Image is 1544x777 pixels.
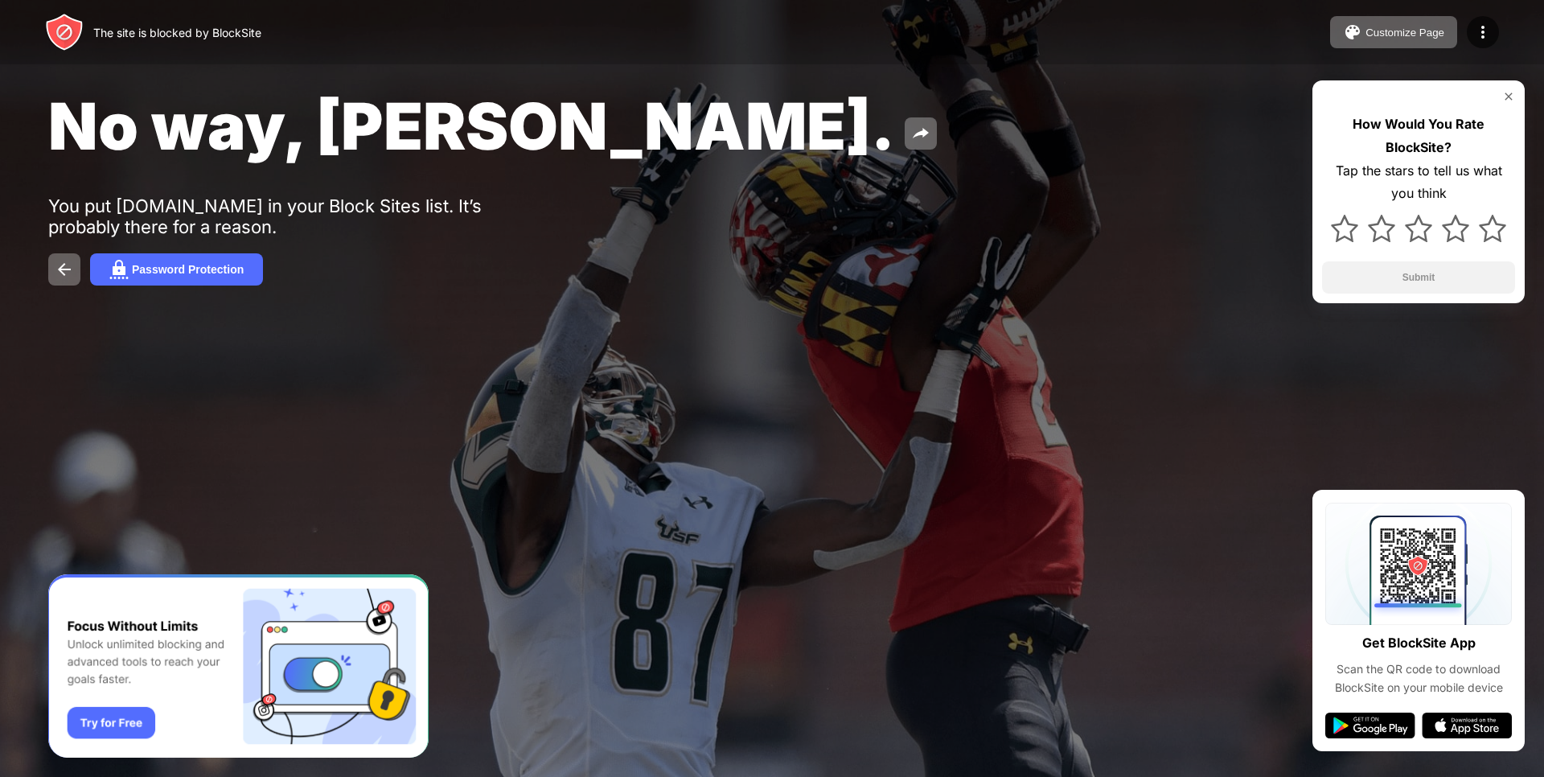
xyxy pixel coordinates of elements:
[45,13,84,51] img: header-logo.svg
[48,195,545,237] div: You put [DOMAIN_NAME] in your Block Sites list. It’s probably there for a reason.
[1325,660,1512,697] div: Scan the QR code to download BlockSite on your mobile device
[1322,261,1515,294] button: Submit
[93,26,261,39] div: The site is blocked by BlockSite
[1442,215,1469,242] img: star.svg
[1365,27,1444,39] div: Customize Page
[1331,215,1358,242] img: star.svg
[1368,215,1395,242] img: star.svg
[90,253,263,286] button: Password Protection
[55,260,74,279] img: back.svg
[1422,713,1512,738] img: app-store.svg
[1325,713,1415,738] img: google-play.svg
[109,260,129,279] img: password.svg
[911,124,930,143] img: share.svg
[1362,631,1476,655] div: Get BlockSite App
[48,574,429,758] iframe: Banner
[48,87,895,165] span: No way, [PERSON_NAME].
[1325,503,1512,625] img: qrcode.svg
[1502,90,1515,103] img: rate-us-close.svg
[1479,215,1506,242] img: star.svg
[1322,113,1515,159] div: How Would You Rate BlockSite?
[1473,23,1493,42] img: menu-icon.svg
[1405,215,1432,242] img: star.svg
[132,263,244,276] div: Password Protection
[1322,159,1515,206] div: Tap the stars to tell us what you think
[1343,23,1362,42] img: pallet.svg
[1330,16,1457,48] button: Customize Page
